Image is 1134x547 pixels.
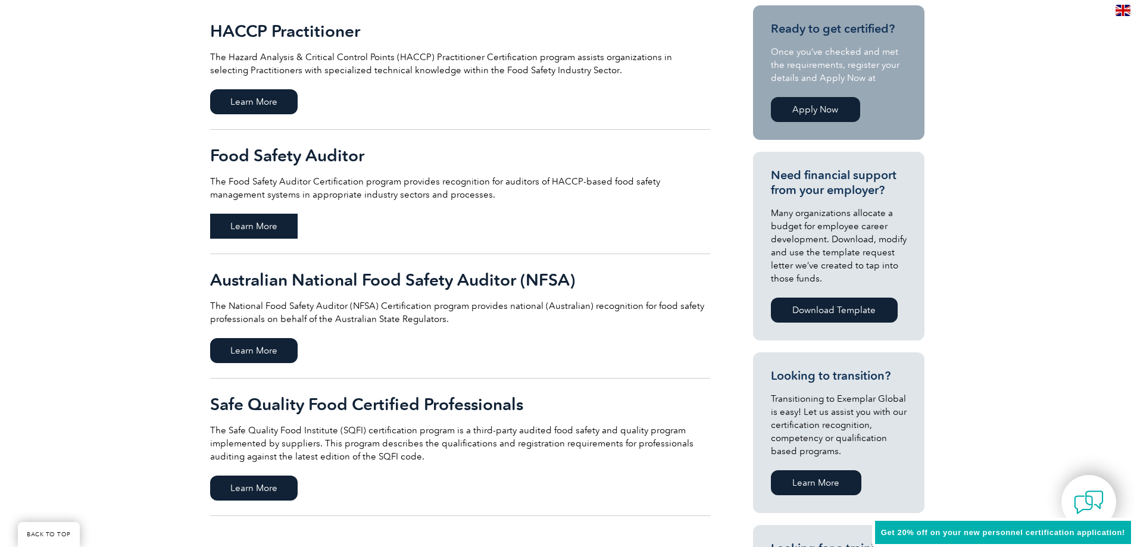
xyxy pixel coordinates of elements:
[210,175,710,201] p: The Food Safety Auditor Certification program provides recognition for auditors of HACCP-based fo...
[210,146,710,165] h2: Food Safety Auditor
[771,21,907,36] h3: Ready to get certified?
[210,21,710,40] h2: HACCP Practitioner
[1116,5,1130,16] img: en
[771,368,907,383] h3: Looking to transition?
[210,51,710,77] p: The Hazard Analysis & Critical Control Points (HACCP) Practitioner Certification program assists ...
[771,298,898,323] a: Download Template
[210,424,710,463] p: The Safe Quality Food Institute (SQFI) certification program is a third-party audited food safety...
[1074,487,1104,517] img: contact-chat.png
[771,168,907,198] h3: Need financial support from your employer?
[210,476,298,501] span: Learn More
[771,392,907,458] p: Transitioning to Exemplar Global is easy! Let us assist you with our certification recognition, c...
[210,254,710,379] a: Australian National Food Safety Auditor (NFSA) The National Food Safety Auditor (NFSA) Certificat...
[210,5,710,130] a: HACCP Practitioner The Hazard Analysis & Critical Control Points (HACCP) Practitioner Certificati...
[210,214,298,239] span: Learn More
[881,528,1125,537] span: Get 20% off on your new personnel certification application!
[210,395,710,414] h2: Safe Quality Food Certified Professionals
[210,379,710,516] a: Safe Quality Food Certified Professionals The Safe Quality Food Institute (SQFI) certification pr...
[771,207,907,285] p: Many organizations allocate a budget for employee career development. Download, modify and use th...
[210,299,710,326] p: The National Food Safety Auditor (NFSA) Certification program provides national (Australian) reco...
[210,338,298,363] span: Learn More
[18,522,80,547] a: BACK TO TOP
[771,45,907,85] p: Once you’ve checked and met the requirements, register your details and Apply Now at
[210,130,710,254] a: Food Safety Auditor The Food Safety Auditor Certification program provides recognition for audito...
[210,89,298,114] span: Learn More
[210,270,710,289] h2: Australian National Food Safety Auditor (NFSA)
[771,470,861,495] a: Learn More
[771,97,860,122] a: Apply Now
